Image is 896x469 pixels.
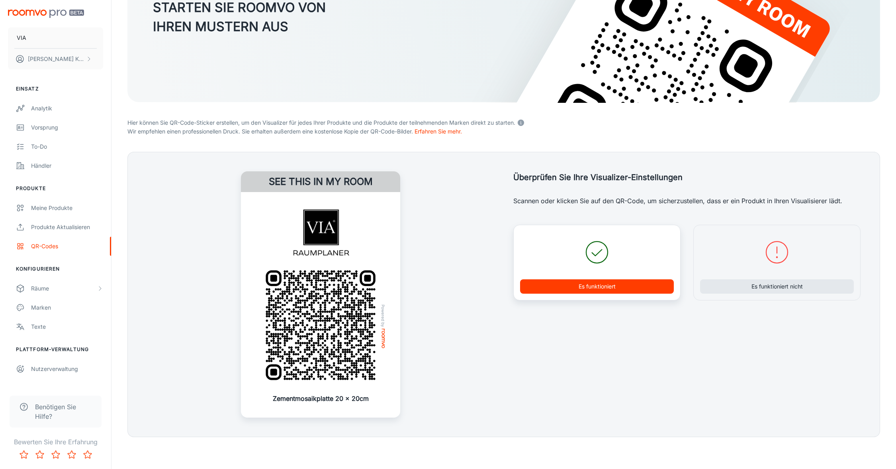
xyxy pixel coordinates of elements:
p: VIA [17,33,26,42]
button: [PERSON_NAME] Kaschl [8,49,103,69]
h5: Überprüfen Sie Ihre Visualizer-Einstellungen [513,171,861,183]
div: Marken [31,303,103,312]
h4: See this in my room [241,171,400,192]
p: Bewerten Sie Ihre Erfahrung [6,437,105,447]
img: Roomvo PRO Beta [8,10,84,18]
div: Produkte aktualisieren [31,223,103,232]
button: Es funktioniert nicht [700,279,854,294]
div: To-do [31,142,103,151]
button: Rate 5 star [80,447,96,463]
p: Scannen oder klicken Sie auf den QR-Code, um sicherzustellen, dass er ein Produkt in Ihren Visual... [513,196,861,206]
div: QR-Codes [31,242,103,251]
span: Benötigen Sie Hilfe? [35,402,92,421]
p: Wir empfehlen einen professionellen Druck. Sie erhalten außerdem eine kostenlose Kopie der QR-Cod... [127,127,880,136]
button: VIA [8,27,103,48]
div: Vorsprung [31,123,103,132]
button: Es funktioniert [520,279,674,294]
span: Powered by [379,304,387,327]
div: Nutzerverwaltung [31,365,103,373]
div: Räume [31,284,97,293]
div: Meine Produkte [31,204,103,212]
div: Texte [31,322,103,331]
a: See this in my roomVIAQR Code ExamplePowered byroomvoZementmosaikplatte 20 x 20cm [241,171,400,418]
p: Hier können Sie QR-Code-Sticker erstellen, um den Visualizer für jedes Ihrer Produkte und die Pro... [127,117,880,127]
button: Rate 1 star [16,447,32,463]
img: VIA [270,202,372,261]
img: roomvo [381,329,385,348]
img: QR Code Example [257,261,384,389]
a: Erfahren Sie mehr. [415,128,462,135]
button: Rate 2 star [32,447,48,463]
p: Zementmosaikplatte 20 x 20cm [273,394,369,403]
div: Analytik [31,104,103,113]
button: Rate 3 star [48,447,64,463]
button: Rate 4 star [64,447,80,463]
p: [PERSON_NAME] Kaschl [28,55,84,63]
div: Händler [31,161,103,170]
